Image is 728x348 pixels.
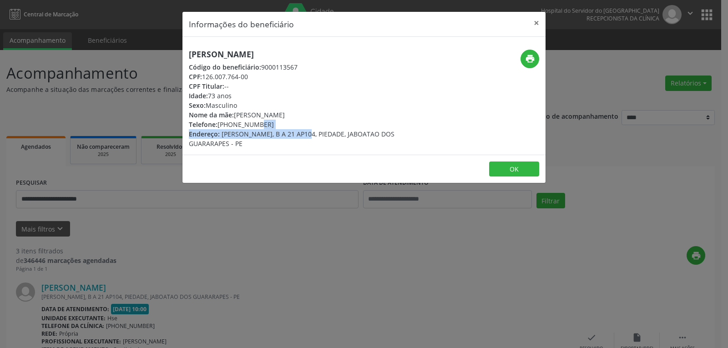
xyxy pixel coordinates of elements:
[189,130,220,138] span: Endereço:
[189,72,418,81] div: 126.007.764-00
[189,120,217,129] span: Telefone:
[189,111,234,119] span: Nome da mãe:
[189,81,418,91] div: --
[189,120,418,129] div: [PHONE_NUMBER]
[189,101,206,110] span: Sexo:
[189,82,224,91] span: CPF Titular:
[189,50,418,59] h5: [PERSON_NAME]
[189,110,418,120] div: [PERSON_NAME]
[189,62,418,72] div: 9000113567
[521,50,539,68] button: print
[189,130,394,148] span: [PERSON_NAME], B A 21 AP104, PIEDADE, JABOATAO DOS GUARARAPES - PE
[189,18,294,30] h5: Informações do beneficiário
[189,91,208,100] span: Idade:
[189,72,202,81] span: CPF:
[189,91,418,101] div: 73 anos
[189,101,418,110] div: Masculino
[525,54,535,64] i: print
[527,12,546,34] button: Close
[189,63,261,71] span: Código do beneficiário:
[489,161,539,177] button: OK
